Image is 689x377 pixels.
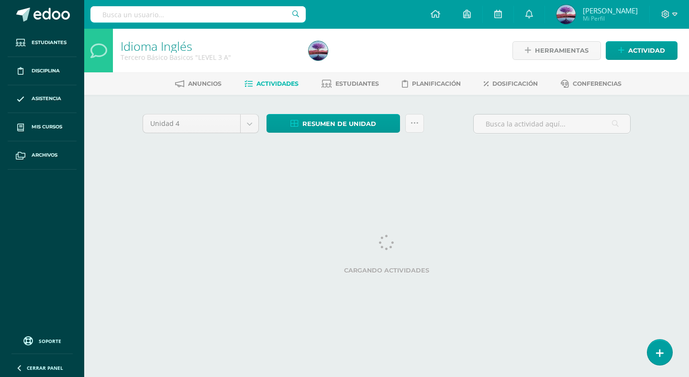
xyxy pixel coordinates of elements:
a: Mis cursos [8,113,77,141]
a: Unidad 4 [143,114,258,133]
span: [PERSON_NAME] [583,6,638,15]
span: Asistencia [32,95,61,103]
a: Planificación [402,76,461,91]
img: b26ecf60efbf93846e8d21fef1a28423.png [556,5,576,24]
span: Dosificación [492,80,538,87]
span: Herramientas [535,42,589,59]
h1: Idioma Inglés [121,39,297,53]
a: Asistencia [8,85,77,114]
a: Archivos [8,141,77,170]
a: Actividad [606,41,678,60]
span: Soporte [39,338,61,344]
span: Disciplina [32,67,60,75]
a: Estudiantes [322,76,379,91]
img: b26ecf60efbf93846e8d21fef1a28423.png [309,41,328,60]
span: Archivos [32,151,57,159]
a: Disciplina [8,57,77,85]
span: Actividad [628,42,665,59]
span: Conferencias [573,80,622,87]
a: Dosificación [484,76,538,91]
span: Mi Perfil [583,14,638,23]
span: Mis cursos [32,123,62,131]
span: Anuncios [188,80,222,87]
span: Planificación [412,80,461,87]
a: Herramientas [512,41,601,60]
a: Estudiantes [8,29,77,57]
a: Idioma Inglés [121,38,192,54]
a: Actividades [244,76,299,91]
span: Actividades [256,80,299,87]
label: Cargando actividades [143,267,631,274]
span: Cerrar panel [27,365,63,371]
span: Resumen de unidad [302,115,376,133]
div: Tercero Básico Basicos 'LEVEL 3 A' [121,53,297,62]
input: Busca un usuario... [90,6,306,23]
span: Estudiantes [32,39,67,46]
a: Resumen de unidad [267,114,400,133]
input: Busca la actividad aquí... [474,114,630,133]
span: Estudiantes [335,80,379,87]
a: Anuncios [175,76,222,91]
a: Conferencias [561,76,622,91]
a: Soporte [11,334,73,347]
span: Unidad 4 [150,114,233,133]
